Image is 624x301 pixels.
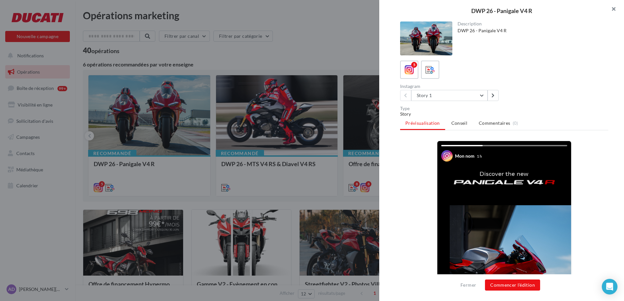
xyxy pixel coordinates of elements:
button: Commencer l'édition [485,279,540,291]
div: DWP 26 - Panigale V4 R [390,8,614,14]
div: Instagram [400,84,502,89]
div: Story [400,111,608,117]
div: Open Intercom Messenger [602,279,617,294]
span: Commentaires [479,120,510,126]
button: Story 1 [411,90,488,101]
span: (0) [513,121,518,126]
div: Type [400,106,608,111]
button: Fermer [458,281,479,289]
div: 5 [411,62,417,68]
span: Conseil [451,120,467,126]
div: DWP 26 - Panigale V4 R [458,27,603,34]
div: Mon nom [455,153,475,159]
div: 1 h [477,153,482,159]
div: Description [458,21,603,26]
